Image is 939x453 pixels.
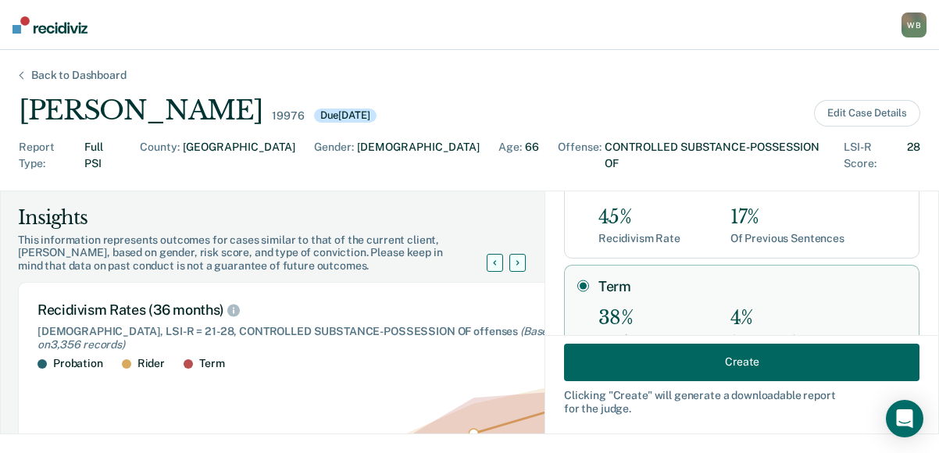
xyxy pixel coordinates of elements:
[598,307,680,330] div: 38%
[902,12,927,37] button: WB
[814,100,920,127] button: Edit Case Details
[12,69,145,82] div: Back to Dashboard
[598,206,680,229] div: 45%
[199,357,224,370] div: Term
[140,139,180,172] div: County :
[498,139,522,172] div: Age :
[730,206,844,229] div: 17%
[84,139,121,172] div: Full PSI
[844,139,904,172] div: LSI-R Score :
[730,232,844,245] div: Of Previous Sentences
[525,139,539,172] div: 66
[314,139,354,172] div: Gender :
[558,139,602,172] div: Offense :
[37,433,62,445] text: 40%
[272,109,304,123] div: 19976
[37,301,587,319] div: Recidivism Rates (36 months)
[314,109,377,123] div: Due [DATE]
[19,139,81,172] div: Report Type :
[53,357,103,370] div: Probation
[564,343,919,380] button: Create
[137,357,165,370] div: Rider
[18,205,505,230] div: Insights
[598,232,680,245] div: Recidivism Rate
[730,333,844,346] div: Of Previous Sentences
[886,400,923,437] div: Open Intercom Messenger
[37,325,587,351] div: [DEMOGRAPHIC_DATA], LSI-R = 21-28, CONTROLLED SUBSTANCE-POSSESSION OF offenses
[19,95,262,127] div: [PERSON_NAME]
[598,278,906,295] label: Term
[37,325,554,351] span: (Based on 3,356 records )
[12,16,87,34] img: Recidiviz
[564,388,919,415] div: Clicking " Create " will generate a downloadable report for the judge.
[357,139,480,172] div: [DEMOGRAPHIC_DATA]
[902,12,927,37] div: W B
[605,139,825,172] div: CONTROLLED SUBSTANCE-POSSESSION OF
[907,139,920,172] div: 28
[598,333,680,346] div: Recidivism Rate
[183,139,295,172] div: [GEOGRAPHIC_DATA]
[18,234,505,273] div: This information represents outcomes for cases similar to that of the current client, [PERSON_NAM...
[730,307,844,330] div: 4%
